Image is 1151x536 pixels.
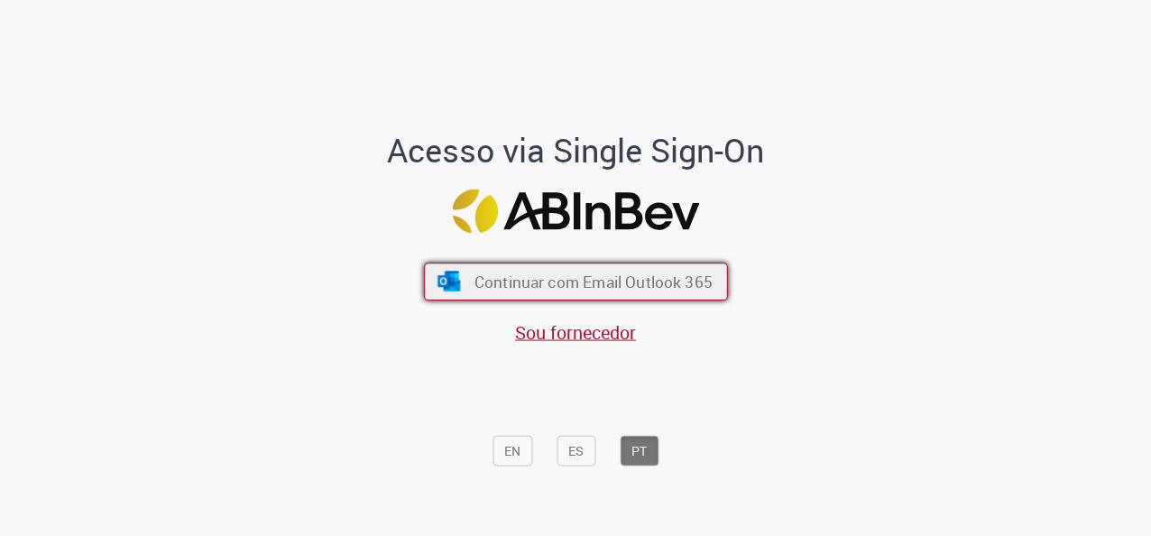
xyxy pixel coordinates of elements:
h1: Acesso via Single Sign-On [326,132,826,168]
button: ícone Azure/Microsoft 360 Continuar com Email Outlook 365 [424,263,728,300]
a: Sou fornecedor [515,319,636,344]
img: ícone Azure/Microsoft 360 [436,272,462,291]
button: EN [493,435,532,466]
img: Logo ABInBev [452,189,699,234]
span: Continuar com Email Outlook 365 [474,272,712,292]
button: ES [557,435,595,466]
button: PT [620,435,658,466]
